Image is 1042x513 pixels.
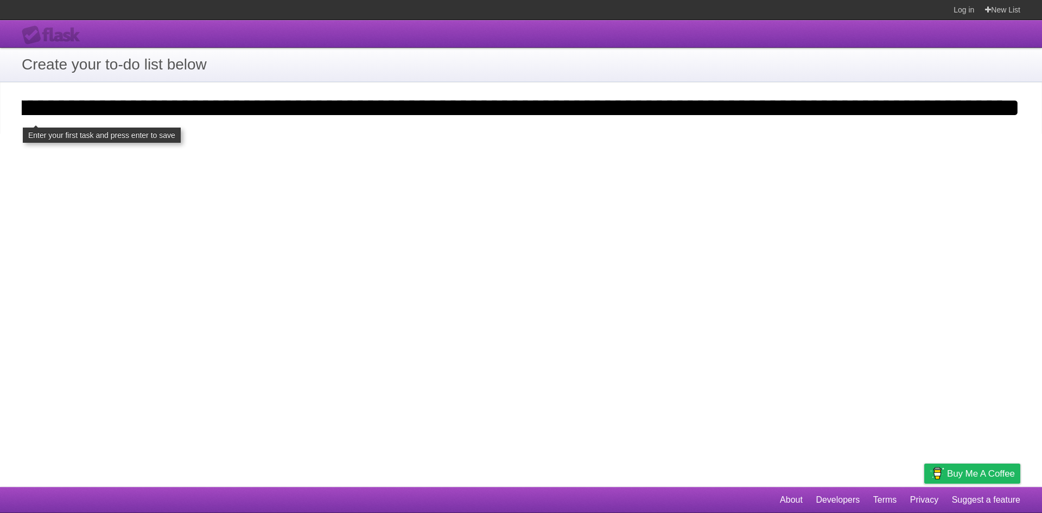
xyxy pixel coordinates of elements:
[780,490,803,510] a: About
[816,490,860,510] a: Developers
[22,26,87,45] div: Flask
[947,464,1015,483] span: Buy me a coffee
[873,490,897,510] a: Terms
[924,464,1020,484] a: Buy me a coffee
[22,53,1020,76] h1: Create your to-do list below
[952,490,1020,510] a: Suggest a feature
[910,490,938,510] a: Privacy
[930,464,944,483] img: Buy me a coffee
